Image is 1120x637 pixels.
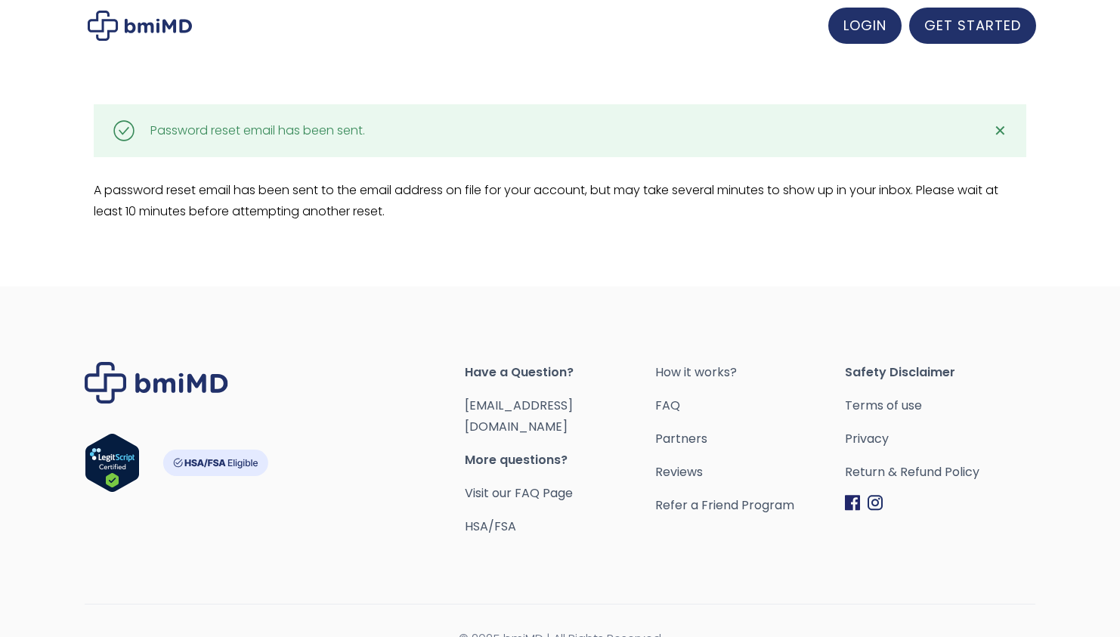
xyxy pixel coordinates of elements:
[85,433,140,499] a: Verify LegitScript Approval for www.bmimd.com
[655,428,846,450] a: Partners
[655,362,846,383] a: How it works?
[465,397,573,435] a: [EMAIL_ADDRESS][DOMAIN_NAME]
[868,495,883,511] img: Instagram
[655,395,846,416] a: FAQ
[150,120,365,141] div: Password reset email has been sent.
[845,428,1035,450] a: Privacy
[465,450,655,471] span: More questions?
[465,518,516,535] a: HSA/FSA
[465,362,655,383] span: Have a Question?
[845,362,1035,383] span: Safety Disclaimer
[162,450,268,476] img: HSA-FSA
[465,484,573,502] a: Visit our FAQ Page
[909,8,1036,44] a: GET STARTED
[994,120,1007,141] span: ✕
[655,495,846,516] a: Refer a Friend Program
[845,495,860,511] img: Facebook
[85,362,228,404] img: Brand Logo
[845,395,1035,416] a: Terms of use
[985,116,1015,146] a: ✕
[845,462,1035,483] a: Return & Refund Policy
[655,462,846,483] a: Reviews
[843,16,886,35] span: LOGIN
[85,433,140,493] img: Verify Approval for www.bmimd.com
[828,8,902,44] a: LOGIN
[924,16,1021,35] span: GET STARTED
[94,180,1027,222] p: A password reset email has been sent to the email address on file for your account, but may take ...
[88,11,192,41] img: My account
